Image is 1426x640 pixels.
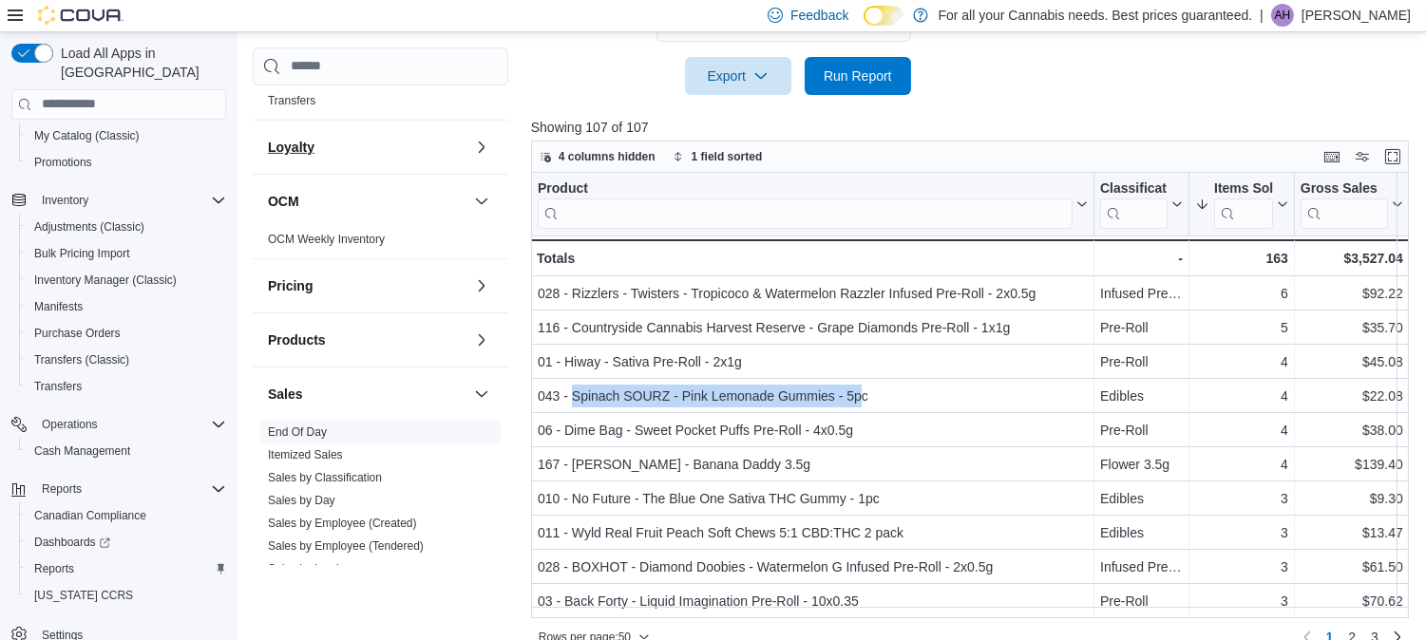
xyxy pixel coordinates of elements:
div: $22.08 [1301,385,1403,407]
span: Canadian Compliance [27,504,226,527]
button: OCM [470,190,493,213]
button: Operations [34,413,105,436]
a: Adjustments (Classic) [27,216,152,238]
a: Transfers (Classic) [27,348,137,371]
span: Promotions [27,151,226,174]
div: Edibles [1100,385,1183,407]
span: Transfers [34,379,82,394]
button: Promotions [19,149,234,176]
div: Pre-Roll [1100,316,1183,339]
div: $70.62 [1301,590,1403,612]
span: 1 field sorted [692,149,763,164]
button: Gross Sales [1301,179,1403,228]
div: $38.00 [1301,419,1403,442]
span: Reports [34,561,74,576]
div: 4 [1195,453,1288,476]
p: [PERSON_NAME] [1302,4,1411,27]
span: Manifests [34,299,83,314]
button: Adjustments (Classic) [19,214,234,240]
div: Product [538,179,1073,198]
span: Transfers [27,375,226,398]
a: [US_STATE] CCRS [27,584,141,607]
div: 3 [1195,590,1288,612]
span: OCM Weekly Inventory [268,232,385,247]
button: Cash Management [19,438,234,464]
button: My Catalog (Classic) [19,122,234,149]
span: Purchase Orders [27,322,226,345]
span: Adjustments (Classic) [34,219,144,235]
div: $61.50 [1301,555,1403,578]
div: 6 [1195,282,1288,305]
span: Bulk Pricing Import [27,242,226,265]
button: Operations [4,411,234,438]
button: Reports [34,478,89,500]
div: Ashton Hanlon [1271,4,1294,27]
span: Dark Mode [864,26,865,27]
span: Inventory [42,193,88,208]
button: OCM [268,192,466,211]
a: Promotions [27,151,100,174]
span: Reports [42,481,82,497]
div: 011 - Wyld Real Fruit Peach Soft Chews 5:1 CBD:THC 2 pack [538,521,1088,544]
a: Sales by Invoice [268,562,351,575]
div: Gross Sales [1301,179,1388,198]
span: Sales by Day [268,493,335,508]
span: Sales by Invoice [268,561,351,576]
div: 4 [1195,350,1288,373]
a: Sales by Day [268,494,335,507]
h3: Sales [268,385,303,404]
button: Products [470,329,493,351]
button: Pricing [470,274,493,297]
div: $13.47 [1301,521,1403,544]
div: 3 [1195,521,1288,544]
div: 03 - Back Forty - Liquid Imagination Pre-Roll - 10x0.35 [538,590,1088,612]
span: Operations [42,417,98,432]
span: Transfers (Classic) [34,352,129,367]
span: Washington CCRS [27,584,226,607]
button: Reports [4,476,234,502]
a: Dashboards [19,529,234,555]
span: Reports [27,557,226,580]
span: Canadian Compliance [34,508,146,523]
a: Transfers [27,375,89,398]
button: Bulk Pricing Import [19,240,234,267]
span: Itemized Sales [268,447,343,462]
a: Purchase Orders [27,322,128,345]
a: OCM Weekly Inventory [268,233,385,246]
span: Manifests [27,295,226,318]
button: Pricing [268,276,466,295]
span: Run Report [824,66,892,85]
div: Classification [1100,179,1168,198]
button: Run Report [805,57,911,95]
div: 010 - No Future - The Blue One Sativa THC Gummy - 1pc [538,487,1088,510]
a: Inventory Manager (Classic) [27,269,184,292]
span: Inventory Manager (Classic) [27,269,226,292]
button: [US_STATE] CCRS [19,582,234,609]
div: - [1100,247,1183,270]
div: Pre-Roll [1100,590,1183,612]
div: Edibles [1100,521,1183,544]
button: Products [268,330,466,349]
span: Purchase Orders [34,326,121,341]
button: 4 columns hidden [532,145,663,168]
div: Pre-Roll [1100,419,1183,442]
div: 3 [1195,487,1288,510]
div: 116 - Countryside Cannabis Harvest Reserve - Grape Diamonds Pre-Roll - 1x1g [538,316,1088,339]
button: 1 field sorted [665,145,770,168]
div: Product [538,179,1073,228]
span: Load All Apps in [GEOGRAPHIC_DATA] [53,44,226,82]
button: Manifests [19,293,234,320]
div: Infused Pre-roll [1100,282,1183,305]
span: My Catalog (Classic) [27,124,226,147]
button: Product [538,179,1088,228]
div: Pre-Roll [1100,350,1183,373]
div: $3,527.04 [1301,247,1403,270]
span: AH [1275,4,1291,27]
button: Display options [1351,145,1374,168]
img: Cova [38,6,124,25]
div: OCM [253,228,508,258]
div: $9.30 [1301,487,1403,510]
span: Sales by Employee (Tendered) [268,538,424,554]
div: Gross Sales [1301,179,1388,228]
span: Feedback [790,6,848,25]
